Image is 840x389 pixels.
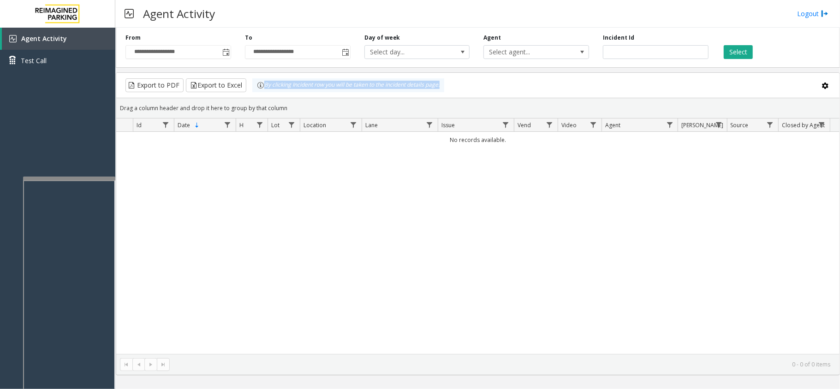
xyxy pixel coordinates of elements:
[220,46,231,59] span: Toggle popup
[125,2,134,25] img: pageIcon
[239,121,244,129] span: H
[137,121,142,129] span: Id
[724,45,753,59] button: Select
[500,118,512,131] a: Issue Filter Menu
[272,121,280,129] span: Lot
[483,34,501,42] label: Agent
[782,121,825,129] span: Closed by Agent
[364,34,400,42] label: Day of week
[221,118,234,131] a: Date Filter Menu
[423,118,436,131] a: Lane Filter Menu
[186,78,246,92] button: Export to Excel
[285,118,298,131] a: Lot Filter Menu
[9,35,17,42] img: 'icon'
[257,82,264,89] img: infoIcon.svg
[712,118,725,131] a: Parker Filter Menu
[116,118,840,354] div: Data table
[821,9,828,18] img: logout
[347,118,360,131] a: Location Filter Menu
[561,121,577,129] span: Video
[441,121,455,129] span: Issue
[764,118,776,131] a: Source Filter Menu
[543,118,556,131] a: Vend Filter Menu
[193,122,201,129] span: Sortable
[304,121,326,129] span: Location
[365,121,378,129] span: Lane
[178,121,190,129] span: Date
[253,118,266,131] a: H Filter Menu
[175,360,830,368] kendo-pager-info: 0 - 0 of 0 items
[2,28,115,50] a: Agent Activity
[797,9,828,18] a: Logout
[682,121,724,129] span: [PERSON_NAME]
[116,100,840,116] div: Drag a column header and drop it here to group by that column
[340,46,350,59] span: Toggle popup
[587,118,600,131] a: Video Filter Menu
[125,78,184,92] button: Export to PDF
[245,34,252,42] label: To
[731,121,749,129] span: Source
[365,46,448,59] span: Select day...
[252,78,444,92] div: By clicking Incident row you will be taken to the incident details page.
[663,118,676,131] a: Agent Filter Menu
[603,34,634,42] label: Incident Id
[484,46,567,59] span: Select agent...
[518,121,531,129] span: Vend
[125,34,141,42] label: From
[21,56,47,65] span: Test Call
[160,118,172,131] a: Id Filter Menu
[116,132,840,148] td: No records available.
[605,121,620,129] span: Agent
[21,34,67,43] span: Agent Activity
[138,2,220,25] h3: Agent Activity
[816,118,828,131] a: Closed by Agent Filter Menu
